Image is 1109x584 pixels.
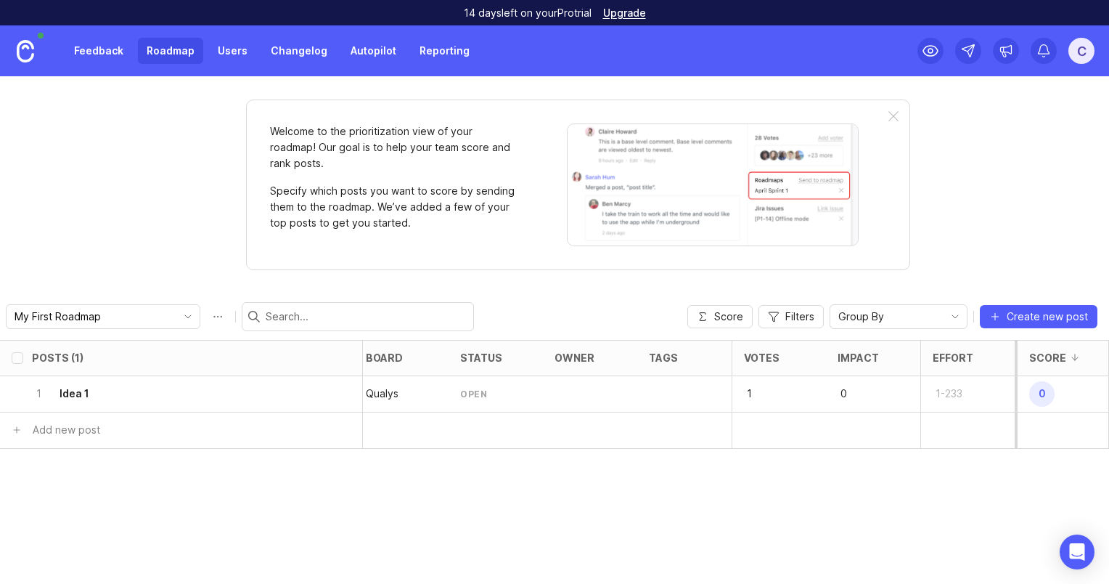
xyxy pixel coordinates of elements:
[1029,381,1055,407] span: 0
[554,352,594,363] div: owner
[366,352,403,363] div: board
[209,38,256,64] a: Users
[714,309,743,324] span: Score
[758,305,824,328] button: Filters
[1068,38,1094,64] button: C
[649,352,678,363] div: tags
[6,304,200,329] div: toggle menu
[17,40,34,62] img: Canny Home
[262,38,336,64] a: Changelog
[933,352,973,363] div: Effort
[65,38,132,64] a: Feedback
[1060,535,1094,569] div: Open Intercom Messenger
[838,309,884,325] span: Group By
[342,38,405,64] a: Autopilot
[460,352,502,363] div: status
[744,384,789,404] p: 1
[933,384,978,404] p: 1-233
[366,386,398,401] p: Qualys
[980,305,1097,328] button: Create new post
[270,123,517,171] p: Welcome to the prioritization view of your roadmap! Our goal is to help your team score and rank ...
[1029,352,1066,363] div: Score
[838,384,883,404] p: 0
[60,386,89,401] h6: Idea 1
[138,38,203,64] a: Roadmap
[411,38,478,64] a: Reporting
[270,183,517,231] p: Specify which posts you want to score by sending them to the roadmap. We’ve added a few of your t...
[460,388,487,400] div: open
[206,305,229,328] button: Roadmap options
[830,304,967,329] div: toggle menu
[1007,309,1088,324] span: Create new post
[15,309,175,325] input: My First Roadmap
[266,309,467,325] input: Search...
[567,123,859,246] img: When viewing a post, you can send it to a roadmap
[838,352,879,363] div: Impact
[176,311,200,323] svg: toggle icon
[32,352,83,363] div: Posts (1)
[33,422,100,438] div: Add new post
[744,352,779,363] div: Votes
[687,305,753,328] button: Score
[785,309,814,324] span: Filters
[464,6,592,20] p: 14 days left on your Pro trial
[32,376,322,412] button: 1Idea 1
[32,386,45,401] p: 1
[603,8,646,18] a: Upgrade
[944,311,967,323] svg: toggle icon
